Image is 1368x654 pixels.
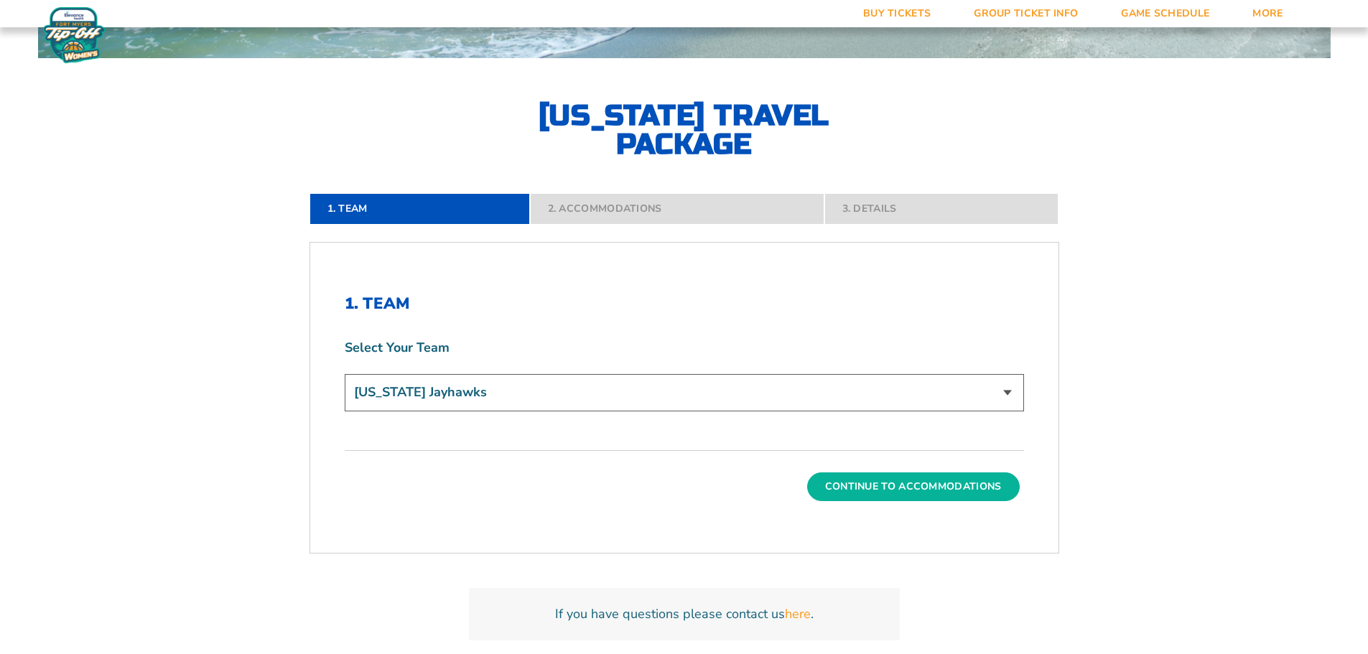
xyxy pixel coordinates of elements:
[345,339,1024,357] label: Select Your Team
[486,605,883,623] p: If you have questions please contact us .
[43,7,106,63] img: Women's Fort Myers Tip-Off
[345,294,1024,313] h2: 1. Team
[785,605,811,623] a: here
[807,472,1020,501] button: Continue To Accommodations
[526,101,842,159] h2: [US_STATE] Travel Package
